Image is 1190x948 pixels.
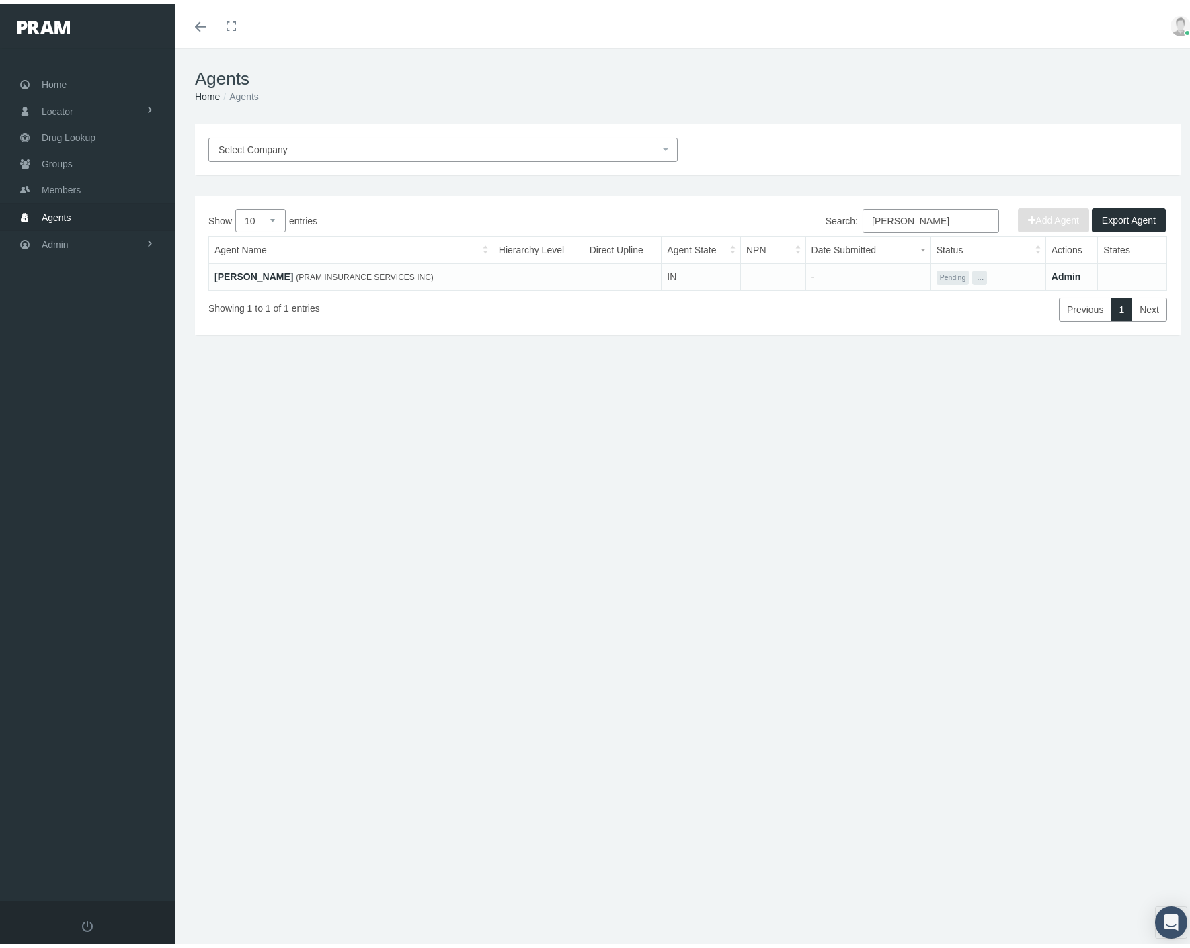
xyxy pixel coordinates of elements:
[662,259,741,286] td: IN
[1059,294,1111,318] a: Previous
[584,233,662,260] th: Direct Upline
[235,205,286,228] select: Showentries
[42,95,73,120] span: Locator
[195,87,220,98] a: Home
[1098,233,1167,260] th: States
[42,147,73,173] span: Groups
[741,233,806,260] th: NPN: activate to sort column ascending
[863,205,999,229] input: Search:
[1045,233,1097,260] th: Actions
[937,267,969,281] span: Pending
[1052,267,1081,278] a: Admin
[17,17,70,30] img: PRAM_20_x_78.png
[42,201,71,226] span: Agents
[219,140,288,151] span: Select Company
[805,233,930,260] th: Date Submitted: activate to sort column ascending
[42,121,95,146] span: Drug Lookup
[972,267,987,281] button: ...
[42,173,81,199] span: Members
[930,233,1045,260] th: Status: activate to sort column ascending
[1018,204,1089,228] button: Add Agent
[42,68,67,93] span: Home
[214,267,293,278] a: [PERSON_NAME]
[826,205,999,229] label: Search:
[220,85,258,100] li: Agents
[296,269,433,278] span: (PRAM INSURANCE SERVICES INC)
[1092,204,1166,228] button: Export Agent
[42,228,69,253] span: Admin
[662,233,741,260] th: Agent State: activate to sort column ascending
[1132,294,1167,318] a: Next
[493,233,584,260] th: Hierarchy Level
[805,259,930,286] td: -
[1111,294,1132,318] a: 1
[208,205,688,228] label: Show entries
[209,233,493,260] th: Agent Name: activate to sort column ascending
[195,64,1181,85] h1: Agents
[1155,902,1187,935] div: Open Intercom Messenger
